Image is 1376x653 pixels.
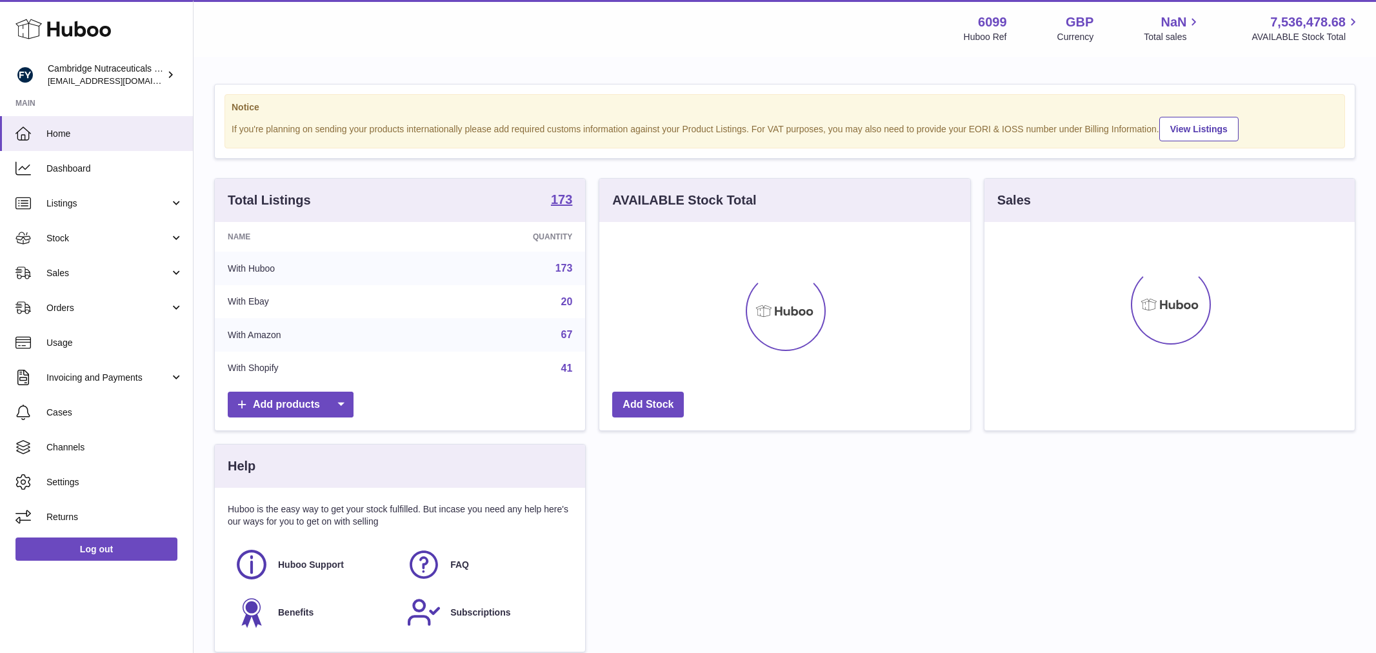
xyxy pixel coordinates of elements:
[561,296,573,307] a: 20
[1251,31,1361,43] span: AVAILABLE Stock Total
[228,392,354,418] a: Add products
[46,128,183,140] span: Home
[1251,14,1361,43] a: 7,536,478.68 AVAILABLE Stock Total
[1270,14,1346,31] span: 7,536,478.68
[48,63,164,87] div: Cambridge Nutraceuticals Ltd
[561,363,573,374] a: 41
[1144,14,1201,43] a: NaN Total sales
[234,547,394,582] a: Huboo Support
[612,192,756,209] h3: AVAILABLE Stock Total
[450,559,469,571] span: FAQ
[215,252,417,285] td: With Huboo
[46,337,183,349] span: Usage
[234,595,394,630] a: Benefits
[215,222,417,252] th: Name
[46,476,183,488] span: Settings
[1144,31,1201,43] span: Total sales
[46,511,183,523] span: Returns
[561,329,573,340] a: 67
[997,192,1031,209] h3: Sales
[215,285,417,319] td: With Ebay
[228,192,311,209] h3: Total Listings
[406,595,566,630] a: Subscriptions
[46,407,183,419] span: Cases
[978,14,1007,31] strong: 6099
[232,101,1338,114] strong: Notice
[278,559,344,571] span: Huboo Support
[228,503,572,528] p: Huboo is the easy way to get your stock fulfilled. But incase you need any help here's our ways f...
[450,607,510,619] span: Subscriptions
[46,232,170,245] span: Stock
[228,457,255,475] h3: Help
[46,372,170,384] span: Invoicing and Payments
[46,302,170,314] span: Orders
[46,163,183,175] span: Dashboard
[612,392,684,418] a: Add Stock
[417,222,585,252] th: Quantity
[48,75,190,86] span: [EMAIL_ADDRESS][DOMAIN_NAME]
[15,537,177,561] a: Log out
[964,31,1007,43] div: Huboo Ref
[1066,14,1093,31] strong: GBP
[215,352,417,385] td: With Shopify
[46,441,183,454] span: Channels
[215,318,417,352] td: With Amazon
[278,607,314,619] span: Benefits
[1161,14,1186,31] span: NaN
[555,263,573,274] a: 173
[1057,31,1094,43] div: Currency
[551,193,572,206] strong: 173
[15,65,35,85] img: huboo@camnutra.com
[1159,117,1239,141] a: View Listings
[232,115,1338,141] div: If you're planning on sending your products internationally please add required customs informati...
[46,267,170,279] span: Sales
[46,197,170,210] span: Listings
[406,547,566,582] a: FAQ
[551,193,572,208] a: 173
